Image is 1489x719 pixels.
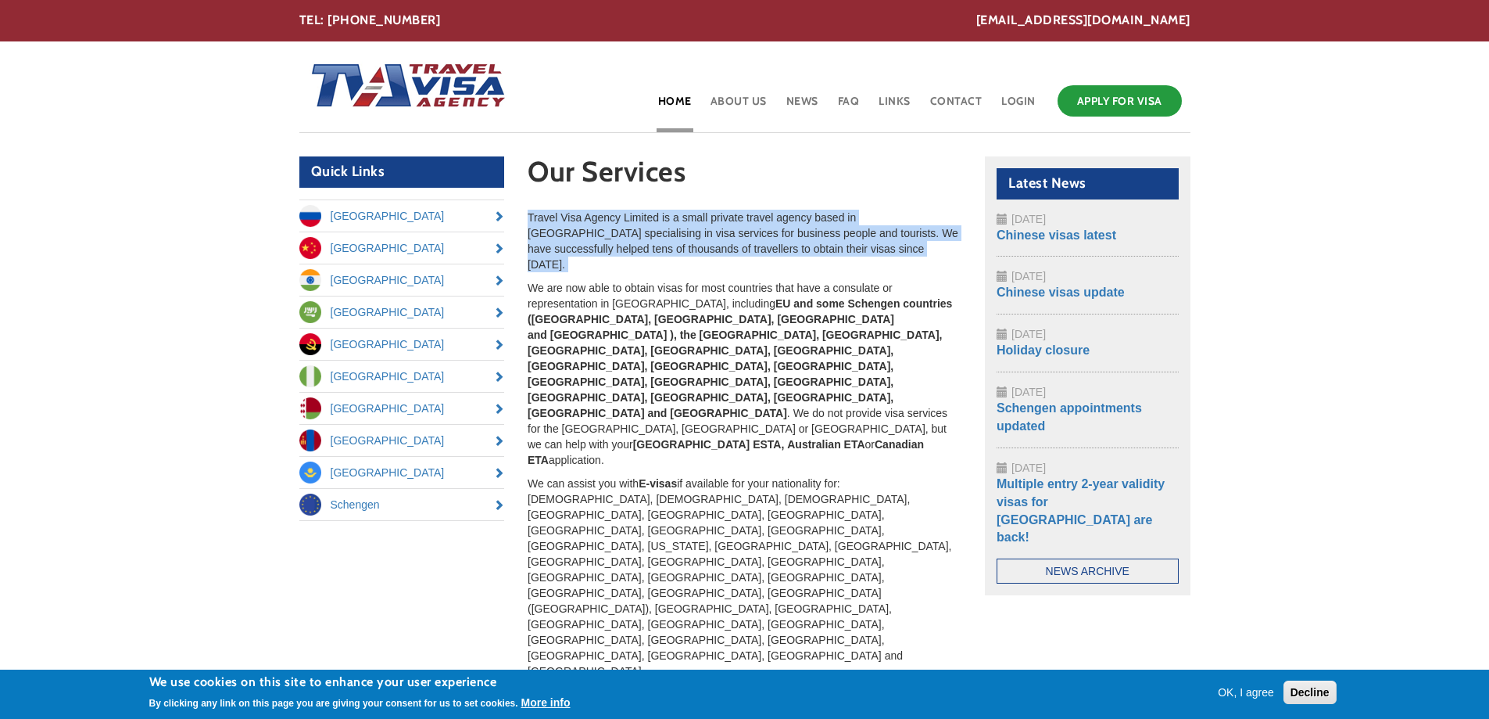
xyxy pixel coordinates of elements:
[1000,81,1037,132] a: Login
[1058,85,1182,117] a: Apply for Visa
[528,280,961,468] p: We are now able to obtain visas for most countries that have a consulate or representation in [GE...
[299,232,505,264] a: [GEOGRAPHIC_DATA]
[299,297,505,328] a: [GEOGRAPHIC_DATA]
[1011,462,1046,474] span: [DATE]
[836,81,861,132] a: FAQ
[997,559,1179,584] a: News Archive
[528,156,961,195] h1: Our Services
[149,698,518,709] p: By clicking any link on this page you are giving your consent for us to set cookies.
[299,200,505,232] a: [GEOGRAPHIC_DATA]
[1212,685,1280,700] button: OK, I agree
[299,12,1190,30] div: TEL: [PHONE_NUMBER]
[1011,270,1046,282] span: [DATE]
[1011,213,1046,225] span: [DATE]
[657,81,693,132] a: Home
[149,674,571,691] h2: We use cookies on this site to enhance your user experience
[976,12,1190,30] a: [EMAIL_ADDRESS][DOMAIN_NAME]
[528,476,961,679] p: We can assist you with if available for your nationality for: [DEMOGRAPHIC_DATA], [DEMOGRAPHIC_DA...
[997,286,1125,299] a: Chinese visas update
[1283,681,1337,704] button: Decline
[1011,386,1046,398] span: [DATE]
[929,81,984,132] a: Contact
[1011,328,1046,340] span: [DATE]
[521,695,571,710] button: More info
[997,228,1116,242] a: Chinese visas latest
[299,48,507,126] img: Home
[633,438,750,451] strong: [GEOGRAPHIC_DATA]
[997,168,1179,200] h2: Latest News
[299,329,505,360] a: [GEOGRAPHIC_DATA]
[997,477,1165,545] a: Multiple entry 2-year validity visas for [GEOGRAPHIC_DATA] are back!
[299,425,505,456] a: [GEOGRAPHIC_DATA]
[709,81,768,132] a: About Us
[299,361,505,392] a: [GEOGRAPHIC_DATA]
[299,393,505,424] a: [GEOGRAPHIC_DATA]
[639,477,677,490] strong: E-visas
[997,401,1142,433] a: Schengen appointments updated
[299,489,505,520] a: Schengen
[528,210,961,272] p: Travel Visa Agency Limited is a small private travel agency based in [GEOGRAPHIC_DATA] specialisi...
[753,438,784,451] strong: ESTA,
[787,438,864,451] strong: Australian ETA
[299,264,505,296] a: [GEOGRAPHIC_DATA]
[997,343,1090,357] a: Holiday closure
[785,81,820,132] a: News
[877,81,912,132] a: Links
[299,457,505,488] a: [GEOGRAPHIC_DATA]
